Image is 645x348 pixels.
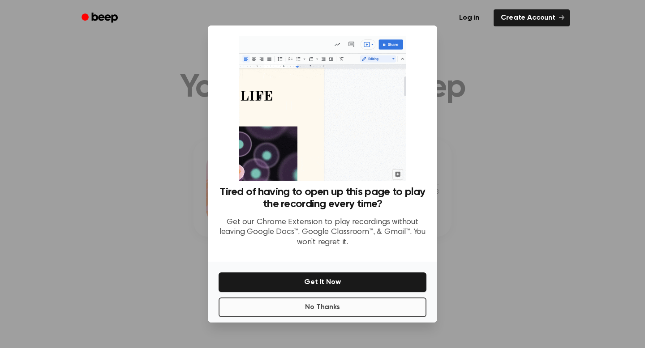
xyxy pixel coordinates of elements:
[219,217,426,248] p: Get our Chrome Extension to play recordings without leaving Google Docs™, Google Classroom™, & Gm...
[494,9,570,26] a: Create Account
[219,272,426,292] button: Get It Now
[239,36,405,181] img: Beep extension in action
[219,186,426,210] h3: Tired of having to open up this page to play the recording every time?
[450,8,488,28] a: Log in
[75,9,126,27] a: Beep
[219,297,426,317] button: No Thanks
